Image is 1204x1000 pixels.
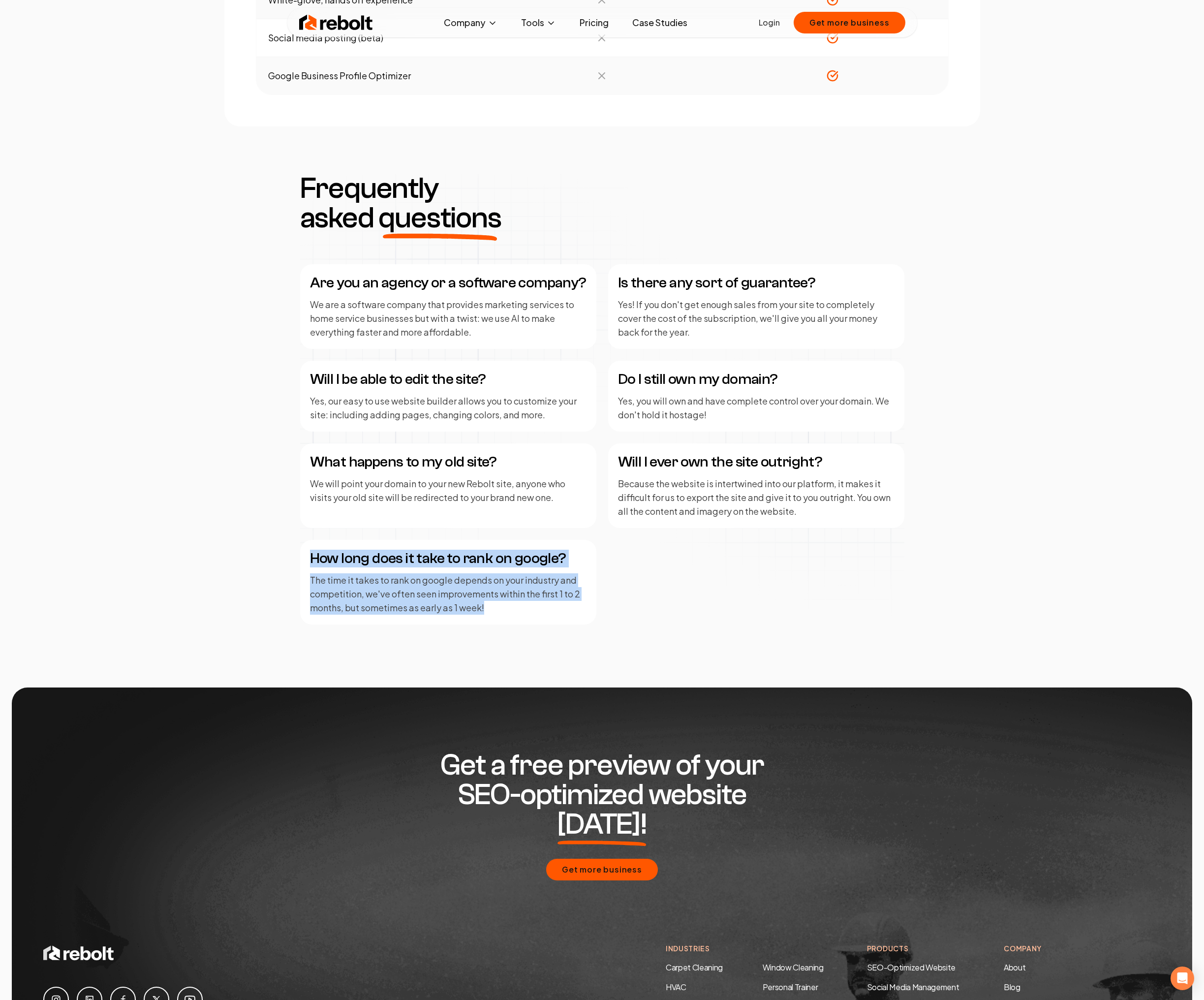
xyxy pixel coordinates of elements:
button: Get more business [546,859,658,880]
h4: Products [867,943,964,954]
h4: Are you an agency or a software company? [310,274,587,292]
p: Yes, our easy to use website builder allows you to customize your site: including adding pages, c... [310,394,587,422]
button: Get more business [794,12,905,33]
a: Login [759,17,780,29]
h4: Do I still own my domain? [618,371,895,388]
div: Open Intercom Messenger [1171,967,1194,990]
h4: What happens to my old site? [310,453,587,471]
h4: Will I be able to edit the site? [310,371,587,388]
p: Yes! If you don't get enough sales from your site to completely cover the cost of the subscriptio... [618,298,895,339]
p: We are a software company that provides marketing services to home service businesses but with a ... [310,298,587,339]
button: Tools [513,13,564,32]
a: Personal Trainer [763,982,818,992]
h2: Get a free preview of your SEO-optimized website [413,750,791,839]
a: About [1004,962,1025,972]
a: Social Media Management [867,982,959,992]
h3: Frequently asked [300,174,513,233]
h4: Will I ever own the site outright? [618,453,895,471]
h4: How long does it take to rank on google? [310,550,587,567]
span: [DATE]! [557,810,647,839]
h4: Is there any sort of guarantee? [618,274,895,292]
a: HVAC [666,982,686,992]
p: We will point your domain to your new Rebolt site, anyone who visits your old site will be redire... [310,477,587,504]
td: Social media posting (beta) [256,19,487,57]
a: Pricing [572,13,617,32]
a: SEO-Optimized Website [867,962,956,972]
button: Company [436,13,505,32]
a: Blog [1004,982,1020,992]
td: Google Business Profile Optimizer [256,57,487,95]
span: questions [378,203,501,233]
p: Yes, you will own and have complete control over your domain. We don't hold it hostage! [618,394,895,422]
a: Window Cleaning [763,962,824,972]
h4: Industries [666,943,828,954]
a: Carpet Cleaning [666,962,723,972]
img: Rebolt Logo [299,13,373,32]
p: Because the website is intertwined into our platform, it makes it difficult for us to export the ... [618,477,895,518]
p: The time it takes to rank on google depends on your industry and competition, we've often seen im... [310,573,587,615]
h4: Company [1004,943,1161,954]
a: Case Studies [624,13,695,32]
